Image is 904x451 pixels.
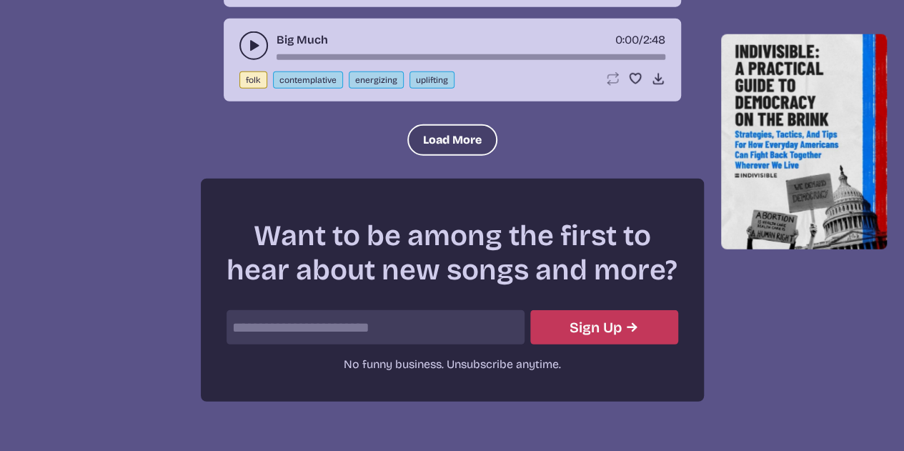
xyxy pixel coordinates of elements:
h2: Want to be among the first to hear about new songs and more? [227,219,678,287]
span: No funny business. Unsubscribe anytime. [344,357,561,371]
div: / [615,31,665,49]
button: Load More [407,124,497,156]
button: play-pause toggle [239,31,268,60]
button: Favorite [628,71,642,86]
button: uplifting [409,71,455,89]
span: 2:48 [643,33,665,46]
img: Help save our democracy! [721,34,888,249]
button: contemplative [273,71,343,89]
button: folk [239,71,267,89]
div: song-time-bar [277,54,665,60]
button: Submit [530,310,678,345]
span: timer [615,33,639,46]
button: energizing [349,71,404,89]
button: Loop [605,71,620,86]
a: Big Much [277,31,328,49]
